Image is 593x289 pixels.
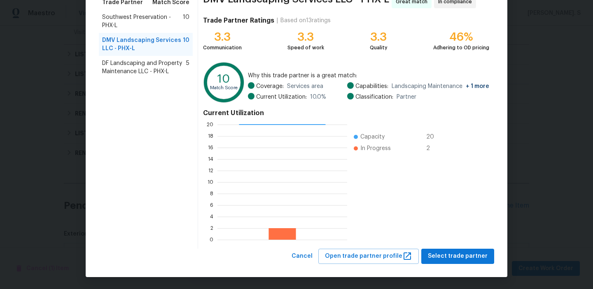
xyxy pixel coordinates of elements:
span: 20 [426,133,439,141]
span: Current Utilization: [256,93,307,101]
div: | [274,16,280,25]
text: 10 [217,73,230,85]
text: 2 [210,226,213,231]
button: Cancel [288,249,316,264]
span: 5 [186,59,189,76]
span: Classification: [355,93,393,101]
span: Services area [287,82,323,90]
div: Speed of work [287,44,324,52]
span: + 1 more [466,83,489,89]
span: Open trade partner profile [325,251,412,261]
span: Capacity [360,133,385,141]
text: 4 [210,214,213,219]
text: 6 [210,203,213,208]
span: Capabilities: [355,82,388,90]
span: 10 [183,36,189,53]
span: Select trade partner [428,251,488,261]
span: Coverage: [256,82,284,90]
h4: Current Utilization [203,109,489,117]
span: 10.0 % [310,93,326,101]
span: 10 [183,13,189,30]
span: Cancel [292,251,313,261]
div: Adhering to OD pricing [433,44,489,52]
text: 14 [208,157,213,162]
h4: Trade Partner Ratings [203,16,274,25]
button: Open trade partner profile [318,249,419,264]
text: 0 [210,237,213,242]
div: 3.3 [203,33,242,41]
span: Landscaping Maintenance [392,82,489,90]
text: 16 [208,145,213,150]
button: Select trade partner [421,249,494,264]
div: 3.3 [370,33,388,41]
span: Southwest Preservation - PHX-L [102,13,183,30]
span: In Progress [360,144,391,153]
div: Communication [203,44,242,52]
span: DMV Landscaping Services LLC - PHX-L [102,36,183,53]
text: 10 [208,180,213,185]
span: 2 [426,144,439,153]
div: Quality [370,44,388,52]
text: 12 [208,168,213,173]
span: Why this trade partner is a great match: [248,72,489,80]
text: 8 [210,191,213,196]
div: Based on 13 ratings [280,16,331,25]
div: 3.3 [287,33,324,41]
text: 20 [207,122,213,127]
text: 18 [208,134,213,139]
span: DF Landscaping and Property Maintenance LLC - PHX-L [102,59,186,76]
span: Partner [397,93,416,101]
text: Match Score [210,86,238,90]
div: 46% [433,33,489,41]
